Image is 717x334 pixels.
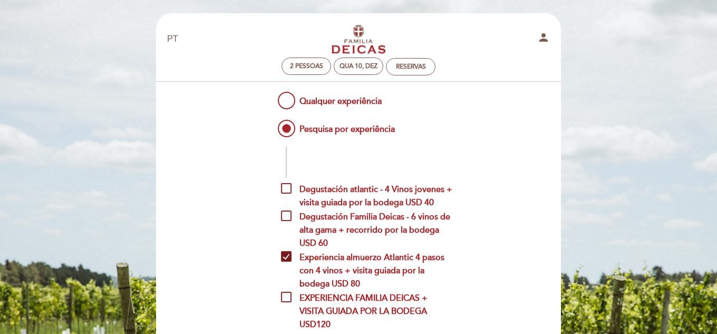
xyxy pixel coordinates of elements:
i: person [537,31,550,44]
span: 2 pessoas [290,62,323,70]
button: person [537,31,550,47]
span: Degustación atlantic - 4 Vinos jovenes + visita guiada por la bodega USD 40 [281,183,452,196]
div: Reservas [396,63,426,71]
span: Qualquer experiência [276,90,382,103]
div: Qua 10, dez [340,62,377,70]
span: Pesquisa por experiência [276,118,395,131]
span: Degustación Familia Deicas - 6 vinos de alta gama + recorrido por la bodega USD 60 [281,211,452,224]
a: Bodega Familia Deicas [293,25,424,54]
span: Experiencia almuerzo Atlantic 4 pasos con 4 vinos + visita guiada por la bodega USD 80 [281,251,452,264]
span: EXPERIENCIA FAMILIA DEICAS + VISITA GUIADA POR LA BODEGA USD120 [281,292,452,305]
